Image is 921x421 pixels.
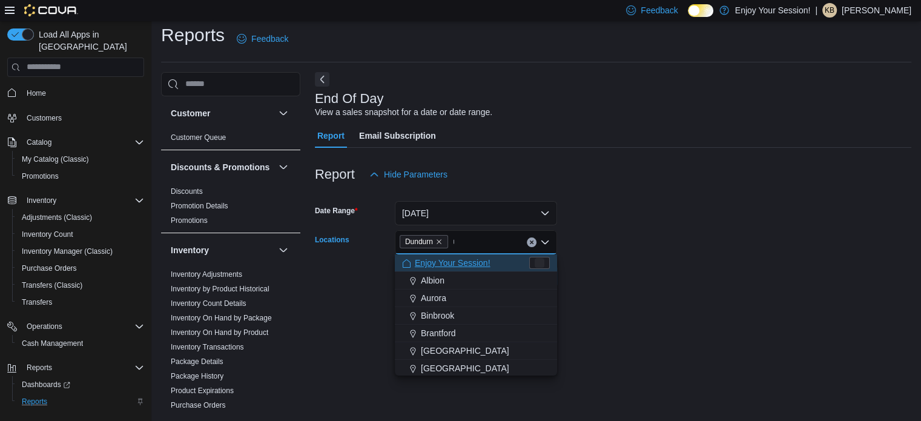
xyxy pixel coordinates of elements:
span: Reports [22,360,144,375]
span: [GEOGRAPHIC_DATA] [421,362,509,374]
a: Inventory On Hand by Product [171,328,268,337]
span: Inventory Transactions [171,342,244,352]
span: Inventory Count [22,230,73,239]
button: Reports [12,393,149,410]
span: Reports [22,397,47,406]
label: Date Range [315,206,358,216]
span: Reports [17,394,144,409]
span: Inventory [27,196,56,205]
span: Catalog [22,135,144,150]
button: Inventory [2,192,149,209]
span: My Catalog (Classic) [17,152,144,167]
button: Inventory [171,244,274,256]
span: Transfers [22,297,52,307]
button: Inventory Manager (Classic) [12,243,149,260]
span: Inventory Adjustments [171,270,242,279]
span: My Catalog (Classic) [22,154,89,164]
button: My Catalog (Classic) [12,151,149,168]
a: Inventory Count Details [171,299,246,308]
span: Brantford [421,327,456,339]
button: Aurora [395,290,557,307]
span: Adjustments (Classic) [22,213,92,222]
h3: Inventory [171,244,209,256]
span: Dashboards [22,380,70,390]
span: Dundurn [405,236,433,248]
a: Inventory Transactions [171,343,244,351]
span: Dashboards [17,377,144,392]
span: Catalog [27,138,51,147]
button: Next [315,72,329,87]
button: Operations [2,318,149,335]
span: Home [22,85,144,101]
span: Binbrook [421,310,454,322]
button: [GEOGRAPHIC_DATA] [395,342,557,360]
a: Customer Queue [171,133,226,142]
span: Inventory Manager (Classic) [22,247,113,256]
span: Product Expirations [171,386,234,396]
span: Inventory [22,193,144,208]
input: Dark Mode [688,4,713,17]
a: My Catalog (Classic) [17,152,94,167]
a: Dashboards [17,377,75,392]
a: Cash Management [17,336,88,351]
h3: Report [315,167,355,182]
h3: Discounts & Promotions [171,161,269,173]
span: Feedback [251,33,288,45]
span: Package History [171,371,223,381]
button: Discounts & Promotions [276,160,291,174]
a: Package History [171,372,223,380]
span: Feedback [641,4,678,16]
a: Inventory Count [17,227,78,242]
span: Operations [27,322,62,331]
span: Package Details [171,357,223,366]
a: Promotion Details [171,202,228,210]
button: Inventory [276,243,291,257]
button: Catalog [2,134,149,151]
span: Albion [421,274,444,287]
button: Transfers [12,294,149,311]
a: Transfers [17,295,57,310]
span: Report [317,124,345,148]
span: Transfers (Classic) [22,280,82,290]
span: [GEOGRAPHIC_DATA] [421,345,509,357]
button: Close list of options [540,237,550,247]
a: Purchase Orders [171,401,226,409]
span: Home [27,88,46,98]
button: Customer [171,107,274,119]
button: Binbrook [395,307,557,325]
a: Transfers (Classic) [17,278,87,293]
button: Reports [22,360,57,375]
div: Kaitlyn Brennan [822,3,837,18]
span: Inventory On Hand by Package [171,313,272,323]
div: View a sales snapshot for a date or date range. [315,106,492,119]
button: Inventory Count [12,226,149,243]
button: Reports [2,359,149,376]
span: Operations [22,319,144,334]
span: Customers [27,113,62,123]
button: Hide Parameters [365,162,452,187]
a: Dashboards [12,376,149,393]
button: Customers [2,109,149,127]
button: Clear input [527,237,536,247]
a: Feedback [232,27,293,51]
button: Inventory [22,193,61,208]
button: Customer [276,106,291,121]
span: Dundurn [400,235,448,248]
a: Product Expirations [171,386,234,395]
h1: Reports [161,23,225,47]
h3: Customer [171,107,210,119]
a: Promotions [171,216,208,225]
button: Enjoy Your Session! [395,254,557,272]
a: Purchase Orders [17,261,82,276]
span: Inventory by Product Historical [171,284,269,294]
button: Discounts & Promotions [171,161,274,173]
span: Reports [27,363,52,373]
a: Inventory by Product Historical [171,285,269,293]
button: Purchase Orders [12,260,149,277]
div: Discounts & Promotions [161,184,300,233]
label: Locations [315,235,349,245]
h3: End Of Day [315,91,384,106]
